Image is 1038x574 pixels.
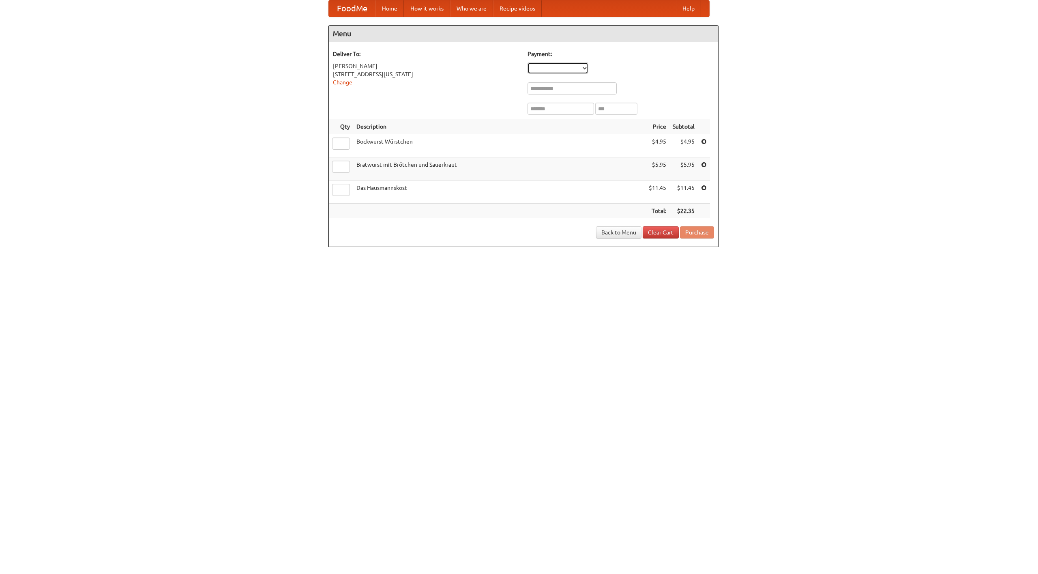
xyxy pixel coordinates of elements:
[353,119,646,134] th: Description
[329,119,353,134] th: Qty
[333,62,519,70] div: [PERSON_NAME]
[333,50,519,58] h5: Deliver To:
[646,119,669,134] th: Price
[669,204,698,219] th: $22.35
[404,0,450,17] a: How it works
[329,0,375,17] a: FoodMe
[646,204,669,219] th: Total:
[669,119,698,134] th: Subtotal
[353,157,646,181] td: Bratwurst mit Brötchen und Sauerkraut
[528,50,714,58] h5: Payment:
[353,181,646,204] td: Das Hausmannskost
[680,226,714,239] button: Purchase
[676,0,701,17] a: Help
[646,157,669,181] td: $5.95
[493,0,542,17] a: Recipe videos
[596,226,641,239] a: Back to Menu
[669,181,698,204] td: $11.45
[353,134,646,157] td: Bockwurst Würstchen
[669,157,698,181] td: $5.95
[450,0,493,17] a: Who we are
[375,0,404,17] a: Home
[333,70,519,78] div: [STREET_ADDRESS][US_STATE]
[329,26,718,42] h4: Menu
[646,181,669,204] td: $11.45
[333,79,352,86] a: Change
[646,134,669,157] td: $4.95
[643,226,679,239] a: Clear Cart
[669,134,698,157] td: $4.95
